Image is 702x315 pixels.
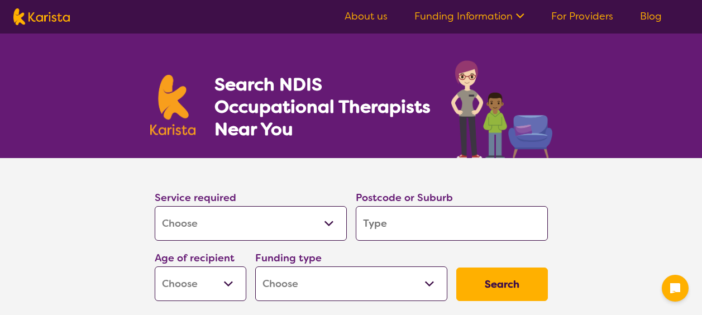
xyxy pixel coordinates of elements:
img: Karista logo [150,75,196,135]
button: Search [456,268,548,301]
a: About us [345,9,388,23]
input: Type [356,206,548,241]
h1: Search NDIS Occupational Therapists Near You [214,73,432,140]
a: Blog [640,9,662,23]
img: occupational-therapy [451,60,552,158]
label: Age of recipient [155,251,235,265]
label: Service required [155,191,236,204]
a: Funding Information [414,9,524,23]
img: Karista logo [13,8,70,25]
a: For Providers [551,9,613,23]
label: Funding type [255,251,322,265]
label: Postcode or Suburb [356,191,453,204]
